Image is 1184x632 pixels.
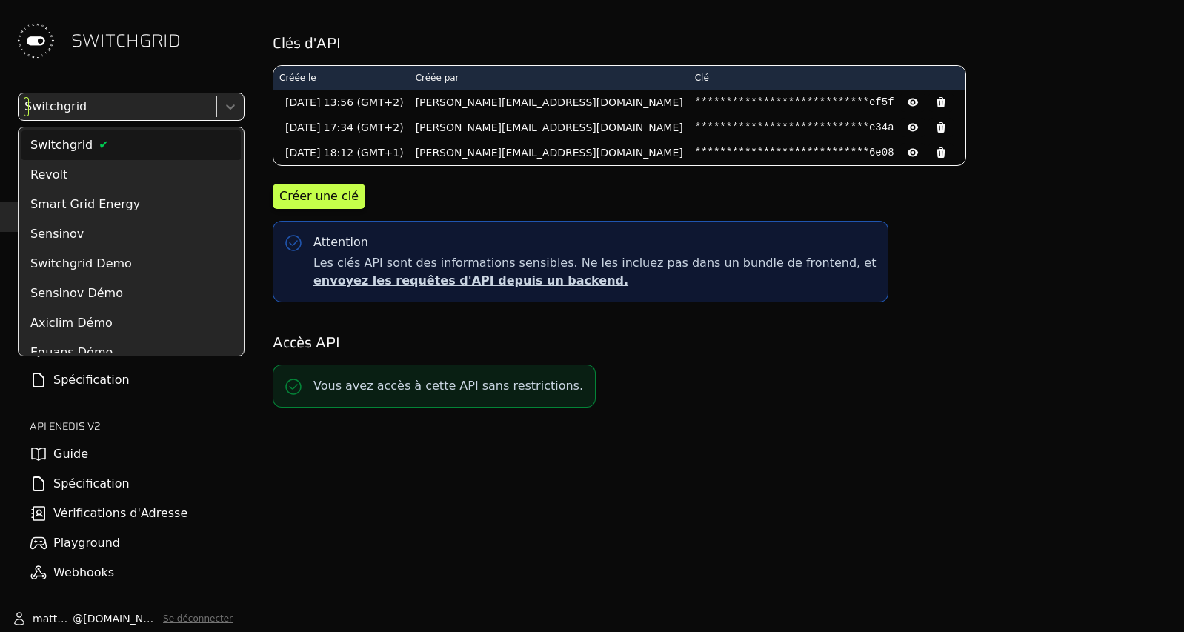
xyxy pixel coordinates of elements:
div: Revolt [21,160,241,190]
span: matthieu [33,611,73,626]
img: Switchgrid Logo [12,17,59,64]
td: [PERSON_NAME][EMAIL_ADDRESS][DOMAIN_NAME] [410,90,689,115]
div: Smart Grid Energy [21,190,241,219]
h2: API ENEDIS v2 [30,419,245,433]
h2: Accès API [273,332,1163,353]
th: Créée le [273,66,410,90]
div: Equans Démo [21,338,241,367]
div: Switchgrid Demo [21,249,241,279]
td: [PERSON_NAME][EMAIL_ADDRESS][DOMAIN_NAME] [410,115,689,140]
td: [DATE] 18:12 (GMT+1) [273,140,410,165]
div: Sensinov [21,219,241,249]
button: Se déconnecter [163,613,233,625]
h2: Clés d'API [273,33,1163,53]
span: SWITCHGRID [71,29,181,53]
td: [PERSON_NAME][EMAIL_ADDRESS][DOMAIN_NAME] [410,140,689,165]
div: Sensinov Démo [21,279,241,308]
span: @ [73,611,83,626]
p: envoyez les requêtes d'API depuis un backend. [313,272,876,290]
div: Switchgrid [21,130,241,160]
th: Clé [689,66,965,90]
td: [DATE] 17:34 (GMT+2) [273,115,410,140]
span: Les clés API sont des informations sensibles. Ne les incluez pas dans un bundle de frontend, et [313,254,876,290]
div: Créer une clé [279,187,359,205]
span: [DOMAIN_NAME] [83,611,157,626]
td: [DATE] 13:56 (GMT+2) [273,90,410,115]
th: Créée par [410,66,689,90]
button: Créer une clé [273,184,365,209]
div: Axiclim Démo [21,308,241,338]
p: Vous avez accès à cette API sans restrictions. [313,377,583,395]
div: Attention [313,233,368,251]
